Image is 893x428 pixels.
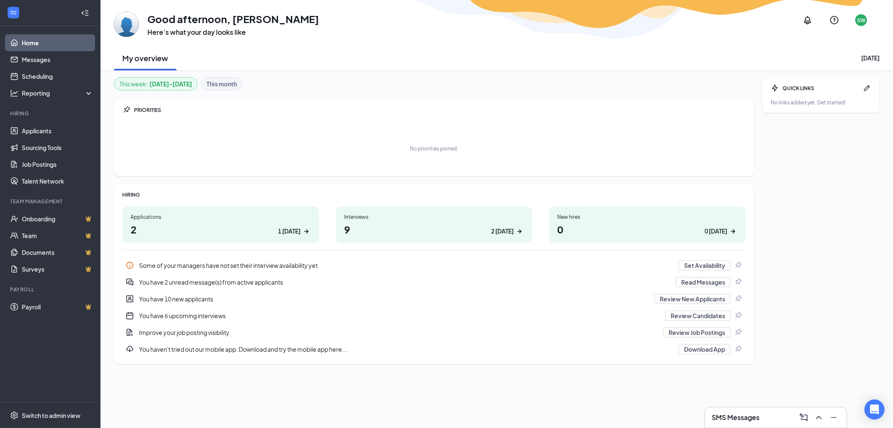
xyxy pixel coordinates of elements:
[122,324,746,341] a: DocumentAddImprove your job posting visibilityReview Job PostingsPin
[665,311,731,321] button: Review Candidates
[771,99,871,106] div: No links added yet. Get started!
[857,17,865,24] div: SW
[829,15,839,25] svg: QuestionInfo
[712,413,759,422] h3: SMS Messages
[10,411,18,420] svg: Settings
[10,198,92,205] div: Team Management
[829,412,839,423] svg: Minimize
[10,286,92,293] div: Payroll
[126,311,134,320] svg: CalendarNew
[734,295,742,303] svg: Pin
[861,54,880,62] div: [DATE]
[131,213,311,220] div: Applications
[771,84,779,92] svg: Bolt
[122,291,746,307] div: You have 10 new applicants
[865,399,885,420] div: Open Intercom Messenger
[22,411,80,420] div: Switch to admin view
[796,411,810,424] button: ComposeMessage
[122,341,746,358] a: DownloadYou haven't tried out our mobile app. Download and try the mobile app here...Download AppPin
[126,345,134,353] svg: Download
[734,311,742,320] svg: Pin
[803,15,813,25] svg: Notifications
[122,274,746,291] div: You have 2 unread message(s) from active applicants
[10,110,92,117] div: Hiring
[22,156,93,173] a: Job Postings
[9,8,18,17] svg: WorkstreamLogo
[22,173,93,189] a: Talent Network
[134,106,746,114] div: PRIORITIES
[515,227,524,236] svg: ArrowRight
[122,274,746,291] a: DoubleChatActiveYou have 2 unread message(s) from active applicantsRead MessagesPin
[302,227,311,236] svg: ArrowRight
[676,277,731,287] button: Read Messages
[119,79,192,88] div: This week :
[705,227,727,236] div: 0 [DATE]
[139,345,674,353] div: You haven't tried out our mobile app. Download and try the mobile app here...
[122,106,131,114] svg: Pin
[336,207,533,243] a: Interviews92 [DATE]ArrowRight
[131,222,311,236] h1: 2
[679,260,731,270] button: Set Availability
[734,345,742,353] svg: Pin
[491,227,514,236] div: 2 [DATE]
[22,244,93,261] a: DocumentsCrown
[278,227,301,236] div: 1 [DATE]
[122,257,746,274] a: InfoSome of your managers have not set their interview availability yetSet AvailabilityPin
[814,412,824,423] svg: ChevronUp
[126,278,134,286] svg: DoubleChatActive
[811,411,825,424] button: ChevronUp
[679,344,731,354] button: Download App
[734,261,742,270] svg: Pin
[147,12,319,26] h1: Good afternoon, [PERSON_NAME]
[10,89,18,97] svg: Analysis
[147,28,319,37] h3: Here’s what your day looks like
[139,295,649,303] div: You have 10 new applicants
[344,222,524,236] h1: 9
[122,307,746,324] div: You have 6 upcoming interviews
[863,84,871,92] svg: Pen
[122,257,746,274] div: Some of your managers have not set their interview availability yet
[22,139,93,156] a: Sourcing Tools
[22,298,93,315] a: PayrollCrown
[22,210,93,227] a: OnboardingCrown
[782,85,860,92] div: QUICK LINKS
[114,12,139,37] img: Stacy Wisdom
[122,207,319,243] a: Applications21 [DATE]ArrowRight
[22,68,93,85] a: Scheduling
[122,307,746,324] a: CalendarNewYou have 6 upcoming interviewsReview CandidatesPin
[122,341,746,358] div: You haven't tried out our mobile app. Download and try the mobile app here...
[126,295,134,303] svg: UserEntity
[22,89,94,97] div: Reporting
[139,328,658,337] div: Improve your job posting visibility
[344,213,524,220] div: Interviews
[22,261,93,278] a: SurveysCrown
[139,261,674,270] div: Some of your managers have not set their interview availability yet
[206,79,237,88] b: This month
[149,79,192,88] b: [DATE] - [DATE]
[654,294,731,304] button: Review New Applicants
[139,278,671,286] div: You have 2 unread message(s) from active applicants
[122,291,746,307] a: UserEntityYou have 10 new applicantsReview New ApplicantsPin
[122,191,746,198] div: HIRING
[22,227,93,244] a: TeamCrown
[549,207,746,243] a: New hires00 [DATE]ArrowRight
[22,122,93,139] a: Applicants
[22,34,93,51] a: Home
[663,327,731,337] button: Review Job Postings
[126,261,134,270] svg: Info
[22,51,93,68] a: Messages
[122,324,746,341] div: Improve your job posting visibility
[557,222,737,236] h1: 0
[126,328,134,337] svg: DocumentAdd
[799,412,809,423] svg: ComposeMessage
[123,53,168,63] h2: My overview
[139,311,660,320] div: You have 6 upcoming interviews
[826,411,840,424] button: Minimize
[734,278,742,286] svg: Pin
[81,9,89,17] svg: Collapse
[729,227,737,236] svg: ArrowRight
[410,145,458,152] div: No priorities pinned.
[557,213,737,220] div: New hires
[734,328,742,337] svg: Pin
